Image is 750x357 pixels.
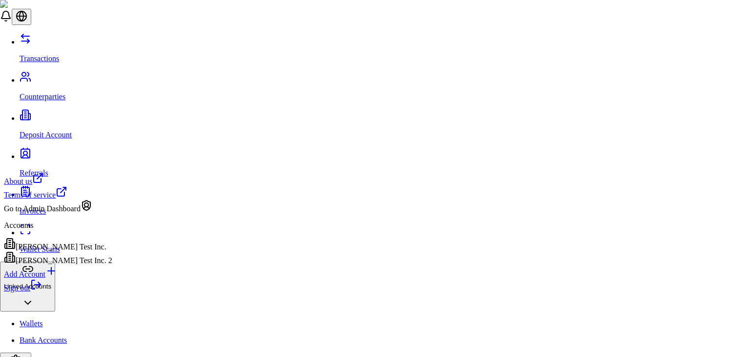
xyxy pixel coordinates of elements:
[4,238,112,251] div: [PERSON_NAME] Test Inc.
[4,265,112,279] a: Add Account
[4,221,112,230] p: Accounts
[4,172,112,186] a: About us
[4,251,112,265] div: [PERSON_NAME] Test Inc. 2
[4,186,112,200] a: Terms of service
[4,200,112,213] div: Go to Admin Dashboard
[4,284,42,292] a: Sign out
